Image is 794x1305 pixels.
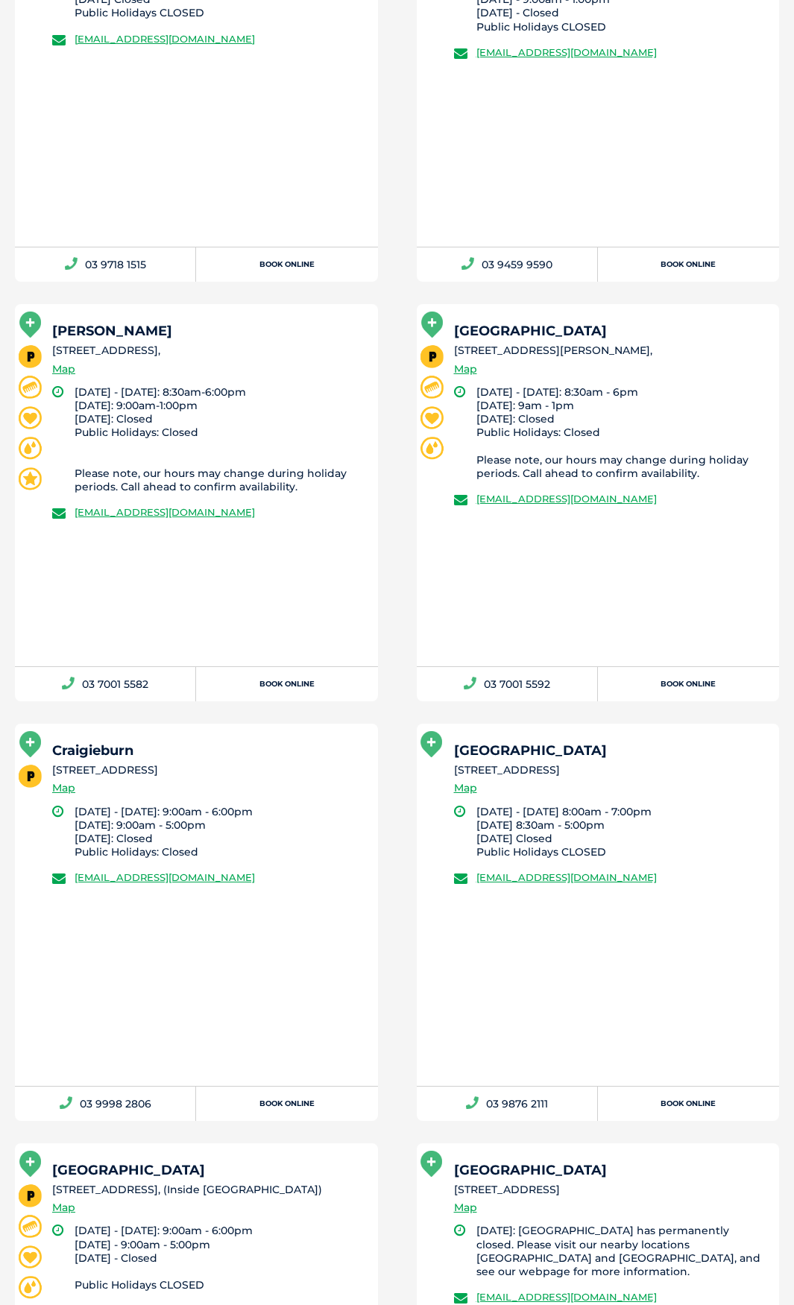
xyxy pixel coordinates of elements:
[75,506,255,518] a: [EMAIL_ADDRESS][DOMAIN_NAME]
[75,805,365,859] li: [DATE] - [DATE]: 9:00am - 6:00pm [DATE]: 9:00am - 5:00pm [DATE]: Closed Public Holidays: Closed
[598,247,779,282] a: Book Online
[75,1224,365,1292] li: [DATE] - [DATE]: 9:00am - 6:00pm [DATE] - 9:00am - 5:00pm [DATE] - Closed ﻿Public Holidays ﻿CLOSED
[454,1182,766,1198] li: [STREET_ADDRESS]
[52,780,75,797] a: Map
[196,667,377,701] a: Book Online
[454,1163,766,1177] h5: [GEOGRAPHIC_DATA]
[75,33,255,45] a: [EMAIL_ADDRESS][DOMAIN_NAME]
[15,1087,196,1121] a: 03 9998 2806
[75,871,255,883] a: [EMAIL_ADDRESS][DOMAIN_NAME]
[52,1182,365,1198] li: [STREET_ADDRESS], (Inside [GEOGRAPHIC_DATA])
[75,385,365,494] li: [DATE] - [DATE]: 8:30am-6:00pm [DATE]: 9:00am-1:00pm [DATE]: Closed Public Holidays: Closed Pleas...
[196,247,377,282] a: Book Online
[454,343,766,358] li: [STREET_ADDRESS][PERSON_NAME],
[52,762,365,778] li: [STREET_ADDRESS]
[52,324,365,338] h5: [PERSON_NAME]
[476,871,657,883] a: [EMAIL_ADDRESS][DOMAIN_NAME]
[476,46,657,58] a: [EMAIL_ADDRESS][DOMAIN_NAME]
[476,805,766,859] li: [DATE] - [DATE] 8:00am - 7:00pm [DATE] 8:30am - 5:00pm [DATE] Closed Public Holidays CLOSED
[454,780,477,797] a: Map
[15,247,196,282] a: 03 9718 1515
[454,1199,477,1216] a: Map
[417,247,598,282] a: 03 9459 9590
[52,343,365,358] li: [STREET_ADDRESS],
[52,361,75,378] a: Map
[454,762,766,778] li: [STREET_ADDRESS]
[52,1199,75,1216] a: Map
[196,1087,377,1121] a: Book Online
[454,744,766,757] h5: [GEOGRAPHIC_DATA]
[476,1291,657,1303] a: [EMAIL_ADDRESS][DOMAIN_NAME]
[598,1087,779,1121] a: Book Online
[417,667,598,701] a: 03 7001 5592
[454,324,766,338] h5: [GEOGRAPHIC_DATA]
[476,1224,766,1278] li: [DATE]: [GEOGRAPHIC_DATA] has permanently closed. Please visit our nearby locations [GEOGRAPHIC_D...
[476,385,766,480] li: [DATE] - [DATE]: 8:30am - 6pm [DATE]: 9am - 1pm [DATE]: Closed Public Holidays: Closed Please not...
[52,744,365,757] h5: Craigieburn
[598,667,779,701] a: Book Online
[417,1087,598,1121] a: 03 9876 2111
[52,1163,365,1177] h5: [GEOGRAPHIC_DATA]
[15,667,196,701] a: 03 7001 5582
[454,361,477,378] a: Map
[476,493,657,505] a: [EMAIL_ADDRESS][DOMAIN_NAME]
